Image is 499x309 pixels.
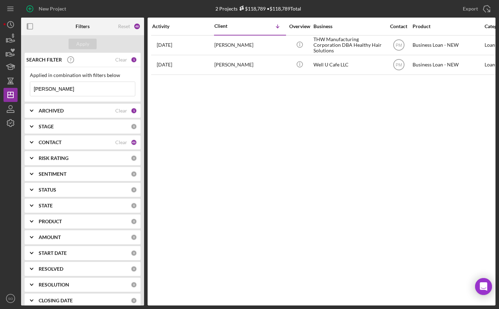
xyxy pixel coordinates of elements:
div: Well U Cafe LLC [313,56,384,74]
b: SENTIMENT [39,171,66,177]
div: 0 [131,171,137,177]
div: Applied in combination with filters below [30,72,135,78]
div: $118,789 [238,6,266,12]
time: 2025-06-03 15:04 [157,42,172,48]
b: STATE [39,203,53,208]
b: RESOLVED [39,266,63,272]
div: 46 [131,139,137,146]
div: Clear [115,108,127,114]
button: New Project [21,2,73,16]
b: STAGE [39,124,54,129]
div: Business Loan - NEW [413,56,483,74]
div: Clear [115,140,127,145]
div: Open Intercom Messenger [475,278,492,295]
div: Activity [152,24,214,29]
div: Overview [286,24,313,29]
button: SO [4,291,18,305]
text: PM [396,43,402,48]
b: Filters [76,24,90,29]
div: Export [463,2,478,16]
div: [PERSON_NAME] [214,56,285,74]
text: SO [8,297,13,301]
div: Clear [115,57,127,63]
div: Reset [118,24,130,29]
div: 2 Projects • $118,789 Total [215,6,301,12]
div: Business Loan - NEW [413,36,483,54]
button: Apply [69,39,97,49]
div: 1 [131,57,137,63]
text: PM [396,63,402,67]
b: SEARCH FILTER [26,57,62,63]
time: 2025-09-15 13:38 [157,62,172,67]
div: 0 [131,282,137,288]
b: PRODUCT [39,219,62,224]
div: 0 [131,266,137,272]
b: CLOSING DATE [39,298,73,303]
div: Business [313,24,384,29]
div: 0 [131,234,137,240]
div: 0 [131,202,137,209]
div: New Project [39,2,66,16]
b: RESOLUTION [39,282,69,288]
b: CONTACT [39,140,61,145]
div: 0 [131,297,137,304]
div: 48 [134,23,141,30]
div: 0 [131,187,137,193]
button: Export [456,2,495,16]
div: THW Manufacturing Corporation DBA Healthy Hair Solutions [313,36,384,54]
b: AMOUNT [39,234,61,240]
b: START DATE [39,250,67,256]
b: RISK RATING [39,155,69,161]
div: Product [413,24,483,29]
div: 0 [131,155,137,161]
div: 1 [131,108,137,114]
div: [PERSON_NAME] [214,36,285,54]
b: STATUS [39,187,56,193]
div: Apply [76,39,89,49]
div: 0 [131,250,137,256]
b: ARCHIVED [39,108,64,114]
div: 0 [131,218,137,225]
div: 0 [131,123,137,130]
div: Contact [385,24,412,29]
div: Client [214,23,249,29]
